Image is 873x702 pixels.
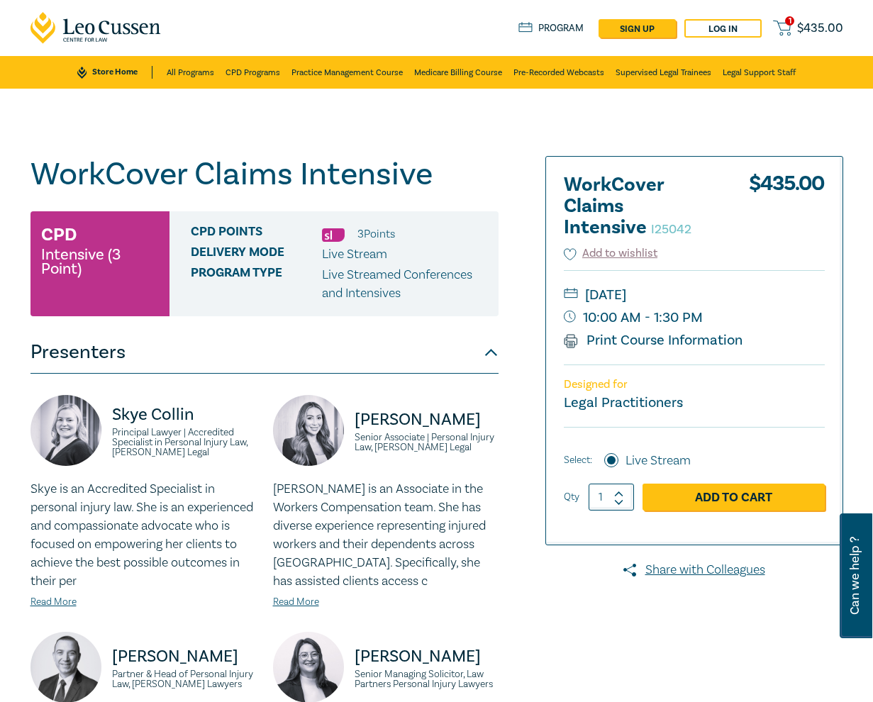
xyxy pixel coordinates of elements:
[545,561,843,579] a: Share with Colleagues
[357,225,395,243] li: 3 Point s
[564,452,592,468] span: Select:
[414,56,502,89] a: Medicare Billing Course
[564,174,720,238] h2: WorkCover Claims Intensive
[291,56,403,89] a: Practice Management Course
[112,403,256,426] p: Skye Collin
[322,246,387,262] span: Live Stream
[191,225,322,243] span: CPD Points
[30,331,499,374] button: Presenters
[564,378,825,391] p: Designed for
[564,284,825,306] small: [DATE]
[355,645,499,668] p: [PERSON_NAME]
[797,22,843,35] span: $ 435.00
[77,66,152,79] a: Store Home
[167,56,214,89] a: All Programs
[749,174,825,245] div: $ 435.00
[513,56,604,89] a: Pre-Recorded Webcasts
[589,484,634,511] input: 1
[41,247,159,276] small: Intensive (3 Point)
[625,452,691,470] label: Live Stream
[273,395,344,466] img: https://s3.ap-southeast-2.amazonaws.com/leo-cussen-store-production-content/Contacts/Perin%20Must...
[564,394,683,412] small: Legal Practitioners
[848,522,862,630] span: Can we help ?
[191,266,322,303] span: Program type
[322,228,345,242] img: Substantive Law
[599,19,676,38] a: sign up
[564,331,743,350] a: Print Course Information
[41,222,77,247] h3: CPD
[112,428,256,457] small: Principal Lawyer | Accredited Specialist in Personal Injury Law, [PERSON_NAME] Legal
[30,480,256,591] p: Skye is an Accredited Specialist in personal injury law. She is an experienced and compassionate ...
[564,306,825,329] small: 10:00 AM - 1:30 PM
[355,669,499,689] small: Senior Managing Solicitor, Law Partners Personal Injury Lawyers
[226,56,280,89] a: CPD Programs
[273,596,319,608] a: Read More
[684,19,762,38] a: Log in
[518,22,584,35] a: Program
[723,56,796,89] a: Legal Support Staff
[30,156,499,193] h1: WorkCover Claims Intensive
[643,484,825,511] a: Add to Cart
[616,56,711,89] a: Supervised Legal Trainees
[651,221,691,238] small: I25042
[322,266,488,303] p: Live Streamed Conferences and Intensives
[564,245,658,262] button: Add to wishlist
[564,489,579,505] label: Qty
[112,645,256,668] p: [PERSON_NAME]
[112,669,256,689] small: Partner & Head of Personal Injury Law, [PERSON_NAME] Lawyers
[355,433,499,452] small: Senior Associate | Personal Injury Law, [PERSON_NAME] Legal
[30,395,101,466] img: https://s3.ap-southeast-2.amazonaws.com/leo-cussen-store-production-content/Contacts/Skye%20Colli...
[191,245,322,264] span: Delivery Mode
[355,408,499,431] p: [PERSON_NAME]
[273,480,499,591] p: [PERSON_NAME] is an Associate in the Workers Compensation team. She has diverse experience repres...
[785,16,794,26] span: 1
[30,596,77,608] a: Read More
